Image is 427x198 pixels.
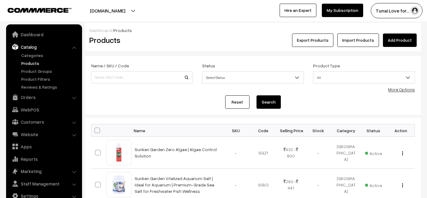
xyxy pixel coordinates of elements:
a: COMMMERCE [8,6,61,13]
th: Action [387,124,415,137]
a: More Options [388,87,415,92]
a: Reports [8,154,80,164]
span: Products [113,28,132,33]
a: WebPOS [8,104,80,115]
a: Reset [225,95,250,109]
label: Status [202,62,215,69]
label: Name / SKU / Code [91,62,129,69]
a: Import Products [337,34,379,47]
span: All [313,72,415,83]
th: SKU [222,124,250,137]
button: Export Products [292,34,333,47]
button: Search [257,95,281,109]
a: Add Product [383,34,417,47]
span: Select Status [202,71,304,83]
td: 432 - 800 [277,137,305,169]
td: SGZ1 [250,137,277,169]
a: Orders [8,92,80,103]
a: Hire an Expert [280,4,316,17]
a: Sunken Garden Vitalized Aquarium Salt | Ideal for Aquarium | Premium-Grade Sea Salt for Freshwate... [135,176,214,194]
label: Product Type [313,62,340,69]
a: Dashboard [8,29,80,40]
a: Products [20,60,80,66]
th: Status [360,124,387,137]
img: COMMMERCE [8,8,71,12]
a: Product Filters [20,76,80,82]
td: - [305,137,332,169]
a: Apps [8,141,80,152]
img: user [410,6,419,15]
img: Menu [402,151,403,155]
span: Select Status [202,72,304,83]
button: Tunai Love for… [371,3,422,18]
th: Stock [305,124,332,137]
th: Selling Price [277,124,305,137]
a: Categories [20,52,80,58]
span: Active [365,149,382,157]
a: Catalog [8,41,80,52]
th: Name [131,124,222,137]
td: [GEOGRAPHIC_DATA] [332,137,360,169]
a: Website [8,129,80,140]
button: [DOMAIN_NAME] [69,3,146,18]
h2: Products [89,35,192,45]
a: Staff Management [8,178,80,189]
td: - [222,137,250,169]
a: Dashboard [89,28,112,33]
span: Active [365,181,382,189]
th: Code [250,124,277,137]
div: / [89,27,417,34]
a: Customers [8,116,80,127]
a: Marketing [8,166,80,177]
a: Sunken Garden Zero Algae | Algae Control Solution [135,147,217,158]
a: My Subscription [322,4,363,17]
img: Menu [402,183,403,187]
a: Product Groups [20,68,80,74]
a: Reviews & Ratings [20,84,80,90]
th: Category [332,124,360,137]
span: All [313,71,415,83]
input: Name / SKU / Code [91,71,193,83]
